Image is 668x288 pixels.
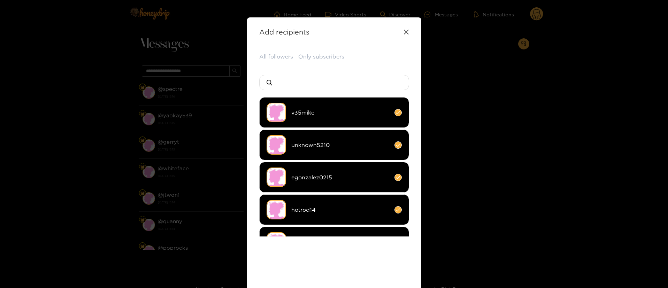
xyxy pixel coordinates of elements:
[267,168,286,187] img: no-avatar.png
[267,103,286,122] img: no-avatar.png
[291,206,389,214] span: hotrod14
[259,28,309,36] strong: Add recipients
[267,135,286,155] img: no-avatar.png
[267,232,286,252] img: no-avatar.png
[291,109,389,117] span: v35mike
[259,53,293,61] button: All followers
[298,53,344,61] button: Only subscribers
[291,173,389,181] span: egonzalez0215
[291,141,389,149] span: unknown5210
[267,200,286,219] img: no-avatar.png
